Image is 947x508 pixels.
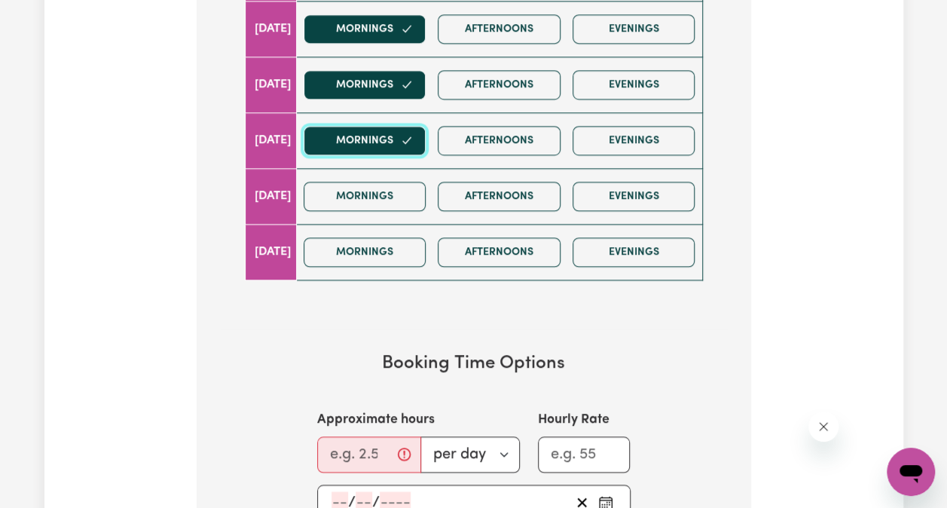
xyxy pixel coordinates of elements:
button: Evenings [573,14,695,44]
span: Need any help? [9,11,91,23]
td: [DATE] [245,112,296,168]
button: Mornings [304,70,426,99]
button: Afternoons [438,182,561,211]
button: Mornings [304,237,426,267]
button: Afternoons [438,70,561,99]
button: Evenings [573,237,695,267]
td: [DATE] [245,1,296,57]
button: Afternoons [438,126,561,155]
h3: Booking Time Options [245,353,703,375]
button: Evenings [573,126,695,155]
button: Mornings [304,182,426,211]
iframe: Button to launch messaging window [887,448,935,496]
iframe: Close message [808,412,839,442]
label: Hourly Rate [538,410,609,430]
label: Approximate hours [317,410,435,430]
button: Evenings [573,70,695,99]
button: Mornings [304,14,426,44]
button: Afternoons [438,14,561,44]
input: e.g. 55 [538,436,631,473]
button: Evenings [573,182,695,211]
input: e.g. 2.5 [317,436,421,473]
td: [DATE] [245,57,296,112]
td: [DATE] [245,168,296,224]
button: Mornings [304,126,426,155]
td: [DATE] [245,224,296,280]
button: Afternoons [438,237,561,267]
